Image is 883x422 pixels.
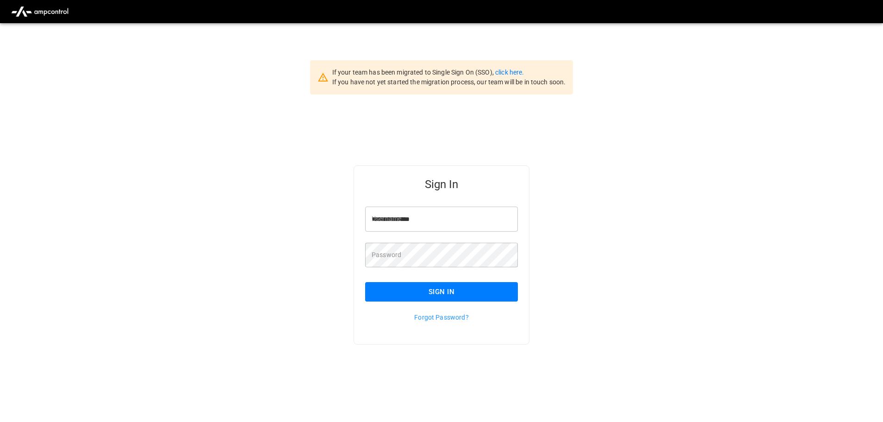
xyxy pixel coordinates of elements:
h5: Sign In [365,177,518,192]
img: ampcontrol.io logo [7,3,72,20]
button: Sign In [365,282,518,302]
span: If your team has been migrated to Single Sign On (SSO), [332,69,495,76]
p: Forgot Password? [365,313,518,322]
span: If you have not yet started the migration process, our team will be in touch soon. [332,78,566,86]
a: click here. [495,69,524,76]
